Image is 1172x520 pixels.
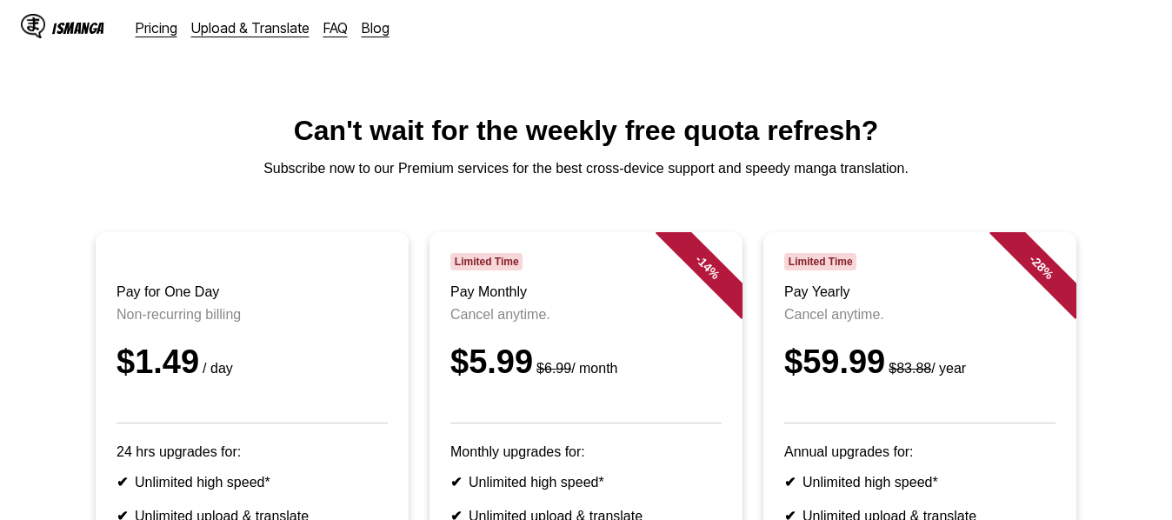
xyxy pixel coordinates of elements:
p: Cancel anytime. [784,307,1055,323]
p: Non-recurring billing [117,307,388,323]
p: 24 hrs upgrades for: [117,444,388,460]
li: Unlimited high speed* [784,474,1055,490]
h3: Pay Yearly [784,284,1055,300]
div: $59.99 [784,343,1055,381]
small: / year [885,361,966,376]
h1: Can't wait for the weekly free quota refresh? [14,115,1158,147]
a: FAQ [323,19,348,37]
span: Limited Time [450,253,523,270]
div: IsManga [52,20,104,37]
a: IsManga LogoIsManga [21,14,136,42]
span: Limited Time [784,253,856,270]
h3: Pay Monthly [450,284,722,300]
b: ✔ [450,475,462,490]
h3: Pay for One Day [117,284,388,300]
b: ✔ [784,475,796,490]
div: - 14 % [656,215,760,319]
p: Cancel anytime. [450,307,722,323]
li: Unlimited high speed* [117,474,388,490]
p: Monthly upgrades for: [450,444,722,460]
a: Pricing [136,19,177,37]
div: $5.99 [450,343,722,381]
a: Upload & Translate [191,19,310,37]
div: $1.49 [117,343,388,381]
p: Annual upgrades for: [784,444,1055,460]
a: Blog [362,19,390,37]
img: IsManga Logo [21,14,45,38]
small: / day [199,361,233,376]
s: $83.88 [889,361,931,376]
p: Subscribe now to our Premium services for the best cross-device support and speedy manga translat... [14,161,1158,177]
div: - 28 % [989,215,1094,319]
li: Unlimited high speed* [450,474,722,490]
small: / month [533,361,617,376]
s: $6.99 [536,361,571,376]
b: ✔ [117,475,128,490]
